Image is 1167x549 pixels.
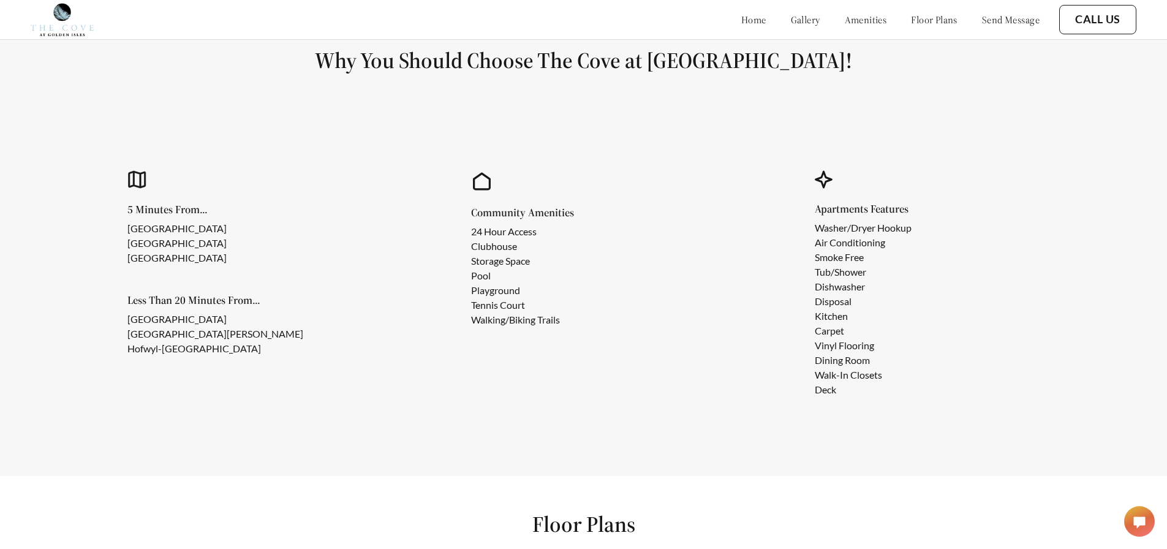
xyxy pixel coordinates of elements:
li: Playground [471,283,560,298]
li: Carpet [815,324,912,338]
a: amenities [845,13,887,26]
li: [GEOGRAPHIC_DATA] [127,251,227,265]
li: Air Conditioning [815,235,912,250]
li: Hofwyl-[GEOGRAPHIC_DATA] [127,341,303,356]
a: send message [982,13,1040,26]
li: Tennis Court [471,298,560,312]
a: home [741,13,766,26]
li: Walk-In Closets [815,368,912,382]
h5: Community Amenities [471,207,580,218]
a: floor plans [911,13,957,26]
li: 24 Hour Access [471,224,560,239]
li: Pool [471,268,560,283]
a: Call Us [1075,13,1120,26]
li: Dining Room [815,353,912,368]
li: [GEOGRAPHIC_DATA] [127,312,303,327]
li: Storage Space [471,254,560,268]
li: Clubhouse [471,239,560,254]
h5: 5 Minutes From... [127,204,246,215]
h1: Floor Plans [532,510,635,538]
li: Dishwasher [815,279,912,294]
a: gallery [791,13,820,26]
li: Vinyl Flooring [815,338,912,353]
li: [GEOGRAPHIC_DATA] [127,221,227,236]
button: Call Us [1059,5,1136,34]
li: Washer/Dryer Hookup [815,221,912,235]
li: Walking/Biking Trails [471,312,560,327]
li: [GEOGRAPHIC_DATA][PERSON_NAME] [127,327,303,341]
li: Disposal [815,294,912,309]
li: [GEOGRAPHIC_DATA] [127,236,227,251]
h5: Apartments Features [815,203,931,214]
li: Deck [815,382,912,397]
li: Tub/Shower [815,265,912,279]
img: cove_at_golden_isles_logo.png [31,3,94,36]
h5: Less Than 20 Minutes From... [127,295,323,306]
li: Smoke Free [815,250,912,265]
h1: Why You Should Choose The Cove at [GEOGRAPHIC_DATA]! [29,47,1138,74]
li: Kitchen [815,309,912,324]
